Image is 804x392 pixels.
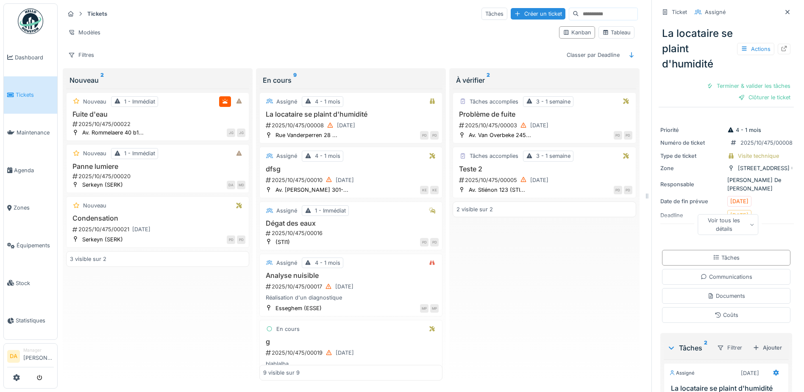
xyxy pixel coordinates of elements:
div: Av. [PERSON_NAME] 301-... [275,186,348,194]
div: JG [237,129,245,137]
a: Maintenance [4,114,57,151]
div: [DATE] [337,121,355,129]
span: Dashboard [15,53,54,62]
div: Filtres [64,49,98,61]
div: 4 - 1 mois [315,98,340,106]
div: Documents [707,292,745,300]
div: À vérifier [456,75,632,85]
div: Nouveau [70,75,246,85]
div: 2025/10/475/00019 [265,347,439,358]
div: Assigné [705,8,726,16]
div: PD [430,238,439,246]
div: PD [227,235,235,244]
a: Dashboard [4,39,57,76]
div: Assigné [276,152,297,160]
div: Ajouter [749,342,785,353]
div: Av. Van Overbeke 245... [469,131,531,139]
div: Av. Stiénon 123 (STI... [469,186,525,194]
div: Manager [23,347,54,353]
h3: Analyse nuisible [263,272,439,280]
div: [DATE] [730,211,748,219]
div: [DATE] [335,283,353,291]
h3: Condensation [70,214,245,222]
div: KE [430,186,439,194]
div: [DATE] [336,176,354,184]
div: (STI1) [275,238,290,246]
div: Coûts [715,311,738,319]
div: 2025/10/475/00008 [740,139,793,147]
div: 3 visible sur 2 [70,255,106,263]
sup: 2 [487,75,490,85]
div: Assigné [276,259,297,267]
div: En cours [263,75,439,85]
div: 2025/10/475/00003 [458,120,632,131]
div: Tâches accomplies [470,152,518,160]
div: Clôturer le ticket [735,92,794,103]
h3: dfsg [263,165,439,173]
div: PD [420,131,428,140]
div: 2 visible sur 2 [456,205,493,213]
div: [DATE] [741,369,759,377]
div: 2025/10/475/00016 [265,229,439,237]
div: MP [420,304,428,313]
li: [PERSON_NAME] [23,347,54,365]
div: [DATE] [730,197,748,205]
img: Badge_color-CXgf-gQk.svg [18,8,43,34]
span: Tickets [16,91,54,99]
div: En cours [276,325,300,333]
h3: g [263,338,439,346]
div: blablalba [263,360,439,368]
div: 1 - Immédiat [124,149,155,157]
div: Nouveau [83,149,106,157]
span: Zones [14,204,54,212]
div: Type de ticket [660,152,724,160]
div: [PERSON_NAME] De [PERSON_NAME] [660,176,792,192]
a: Stock [4,264,57,302]
div: 4 - 1 mois [315,259,340,267]
div: Voir tous les détails [698,214,759,235]
div: Visite technique [738,152,779,160]
div: 2025/10/475/00017 [265,281,439,292]
div: Tâches [481,8,507,20]
div: Assigné [276,98,297,106]
h3: Teste 2 [456,165,632,173]
div: PD [614,186,622,194]
div: 3 - 1 semaine [536,152,570,160]
a: Équipements [4,227,57,264]
span: Maintenance [17,129,54,137]
div: Rue Vanderperren 28 ... [275,131,337,139]
a: DA Manager[PERSON_NAME] [7,347,54,367]
div: MD [237,181,245,189]
div: MP [430,304,439,313]
div: [DATE] [336,349,354,357]
div: Modèles [64,26,104,39]
div: PD [624,186,632,194]
div: Tâches [667,343,710,353]
div: Tableau [602,28,631,36]
h3: La locataire se plaint d'humidité [263,110,439,118]
div: [DATE] [530,121,548,129]
div: Av. Rommelaere 40 b1... [82,129,144,137]
sup: 9 [293,75,297,85]
div: Priorité [660,126,724,134]
div: Actions [737,43,774,55]
h3: Fuite d'eau [70,110,245,118]
div: Assigné [276,207,297,215]
div: PD [430,131,439,140]
div: 2025/10/475/00008 [265,120,439,131]
div: 2025/10/475/00021 [72,224,245,235]
div: Tâches accomplies [470,98,518,106]
div: JG [227,129,235,137]
div: 2025/10/475/00022 [72,120,245,128]
a: Zones [4,189,57,227]
span: Équipements [17,241,54,249]
a: Agenda [4,151,57,189]
div: La locataire se plaint d'humidité [659,22,794,75]
div: Réalisation d'un diagnostique [263,294,439,302]
div: Serkeyn (SERK) [82,235,123,244]
div: Classer par Deadline [563,49,623,61]
h3: Panne lumiere [70,162,245,171]
sup: 2 [704,343,707,353]
div: Deadline [660,211,724,219]
div: DA [227,181,235,189]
